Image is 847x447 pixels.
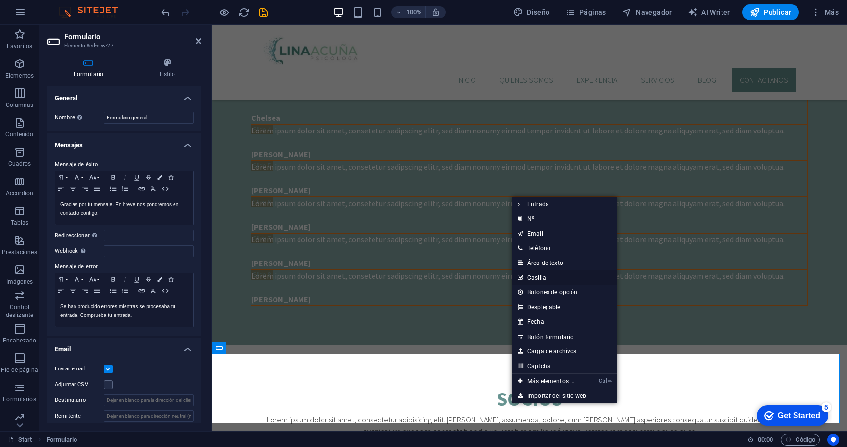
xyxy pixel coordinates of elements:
[391,6,426,18] button: 100%
[512,315,617,329] a: Fecha
[512,270,617,285] a: Casilla
[165,171,176,183] button: Icons
[509,4,554,20] div: Diseño (Ctrl+Alt+Y)
[512,211,617,226] a: Nº
[55,171,71,183] button: Paragraph Format
[107,183,119,195] button: Unordered List
[159,183,171,195] button: HTML
[11,219,29,227] p: Tablas
[134,58,201,79] h4: Estilo
[55,410,104,422] label: Remitente
[119,183,131,195] button: Ordered List
[218,6,230,18] button: Haz clic para salir del modo de previsualización y seguir editando
[64,41,182,50] h3: Elemento #ed-new-27
[512,329,617,344] a: Botón formulario
[3,395,36,403] p: Formularios
[55,363,104,375] label: Enviar email
[60,302,188,320] p: Se han producido errores mientras se procesaba tu entrada. Comprueba tu entrada.
[136,285,148,297] button: Insert Link
[238,7,249,18] i: Volver a cargar página
[785,434,815,446] span: Código
[107,273,119,285] button: Bold (Ctrl+B)
[154,171,165,183] button: Colors
[750,7,792,17] span: Publicar
[87,171,102,183] button: Font Size
[765,436,766,443] span: :
[148,285,159,297] button: Clear Formatting
[55,245,104,257] label: Webhook
[131,171,143,183] button: Underline (Ctrl+U)
[91,183,102,195] button: Align Justify
[107,171,119,183] button: Bold (Ctrl+B)
[3,337,36,344] p: Encabezado
[64,32,201,41] h2: Formulario
[55,261,194,273] label: Mensaje de error
[512,300,617,315] a: Desplegable
[47,86,201,104] h4: General
[60,200,188,218] p: Gracias por tu mensaje. En breve nos pondremos en contacto contigo.
[73,2,82,12] div: 5
[238,6,249,18] button: reload
[107,285,119,297] button: Unordered List
[55,379,104,391] label: Adjuntar CSV
[512,285,617,300] a: Botones de opción
[827,434,839,446] button: Usercentrics
[5,72,34,79] p: Elementos
[119,273,131,285] button: Italic (Ctrl+I)
[104,112,194,124] input: Título del formulario...
[8,434,32,446] a: Haz clic para cancelar la selección y doble clic para abrir páginas
[131,273,143,285] button: Underline (Ctrl+U)
[512,256,617,270] a: Área de texto
[47,338,201,355] h4: Email
[47,133,201,151] h4: Mensajes
[509,4,554,20] button: Diseño
[55,273,71,285] button: Paragraph Format
[608,378,612,384] i: ⏎
[513,7,550,17] span: Diseño
[512,226,617,241] a: Email
[55,394,104,406] label: Destinatario
[684,4,734,20] button: AI Writer
[55,230,104,241] label: Redireccionar
[143,171,154,183] button: Strikethrough
[143,273,154,285] button: Strikethrough
[622,7,672,17] span: Navegador
[512,359,617,373] a: Captcha
[55,159,194,171] label: Mensaje de éxito
[79,285,91,297] button: Align Right
[56,6,130,18] img: Editor Logo
[87,273,102,285] button: Font Size
[47,58,134,79] h4: Formulario
[562,4,610,20] button: Páginas
[104,410,194,422] input: Dejar en blanco para dirección neutral (noreply@sitehub.io)
[159,6,171,18] button: undo
[811,7,839,17] span: Más
[8,5,79,26] div: Get Started 5 items remaining, 0% complete
[618,4,676,20] button: Navegador
[512,374,580,389] a: Ctrl⏎Más elementos ...
[512,197,617,211] a: Entrada
[431,8,440,17] i: Al redimensionar, ajustar el nivel de zoom automáticamente para ajustarse al dispositivo elegido.
[154,273,165,285] button: Colors
[742,4,799,20] button: Publicar
[512,389,617,403] a: Importar del sitio web
[747,434,773,446] h6: Tiempo de la sesión
[566,7,606,17] span: Páginas
[159,285,171,297] button: HTML
[6,101,34,109] p: Columnas
[8,160,31,168] p: Cuadros
[165,273,176,285] button: Icons
[71,273,87,285] button: Font Family
[7,42,32,50] p: Favoritos
[29,11,71,20] div: Get Started
[512,344,617,359] a: Carga de archivos
[6,278,33,286] p: Imágenes
[91,285,102,297] button: Align Justify
[512,241,617,256] a: Teléfono
[55,183,67,195] button: Align Left
[119,171,131,183] button: Italic (Ctrl+I)
[55,285,67,297] button: Align Left
[807,4,843,20] button: Más
[79,183,91,195] button: Align Right
[599,378,607,384] i: Ctrl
